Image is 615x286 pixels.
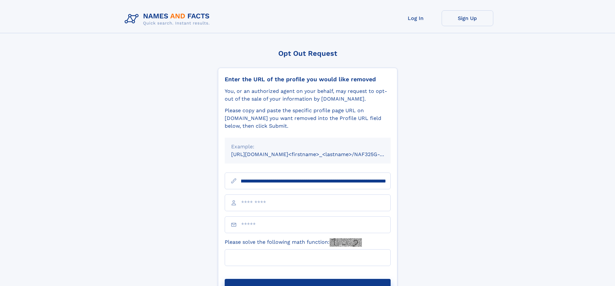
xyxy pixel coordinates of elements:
[390,10,442,26] a: Log In
[225,107,391,130] div: Please copy and paste the specific profile page URL on [DOMAIN_NAME] you want removed into the Pr...
[442,10,493,26] a: Sign Up
[122,10,215,28] img: Logo Names and Facts
[225,238,362,247] label: Please solve the following math function:
[231,151,403,157] small: [URL][DOMAIN_NAME]<firstname>_<lastname>/NAF325G-xxxxxxxx
[218,49,397,57] div: Opt Out Request
[225,76,391,83] div: Enter the URL of the profile you would like removed
[231,143,384,151] div: Example:
[225,87,391,103] div: You, or an authorized agent on your behalf, may request to opt-out of the sale of your informatio...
